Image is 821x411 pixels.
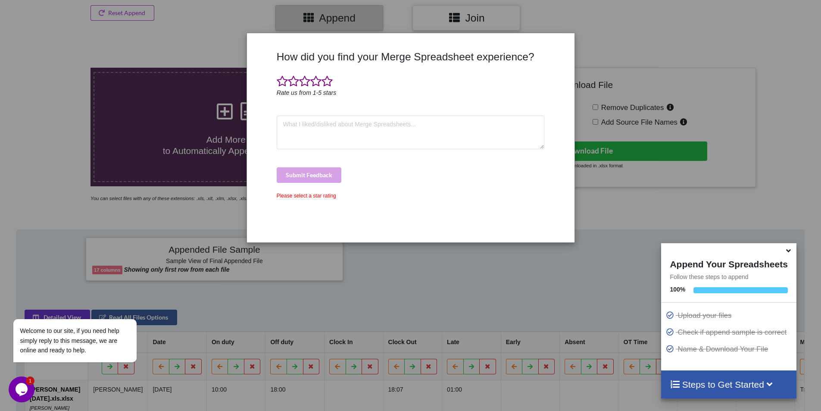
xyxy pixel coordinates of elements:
[670,286,685,293] b: 100 %
[665,310,794,321] p: Upload your files
[277,50,545,63] h3: How did you find your Merge Spreadsheet experience?
[665,344,794,355] p: Name & Download Your File
[661,257,796,270] h4: Append Your Spreadsheets
[661,273,796,281] p: Follow these steps to append
[9,376,36,402] iframe: chat widget
[277,192,545,200] div: Please select a star rating
[665,327,794,338] p: Check if append sample is correct
[9,241,164,372] iframe: chat widget
[277,89,337,96] i: Rate us from 1-5 stars
[670,379,787,390] h4: Steps to Get Started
